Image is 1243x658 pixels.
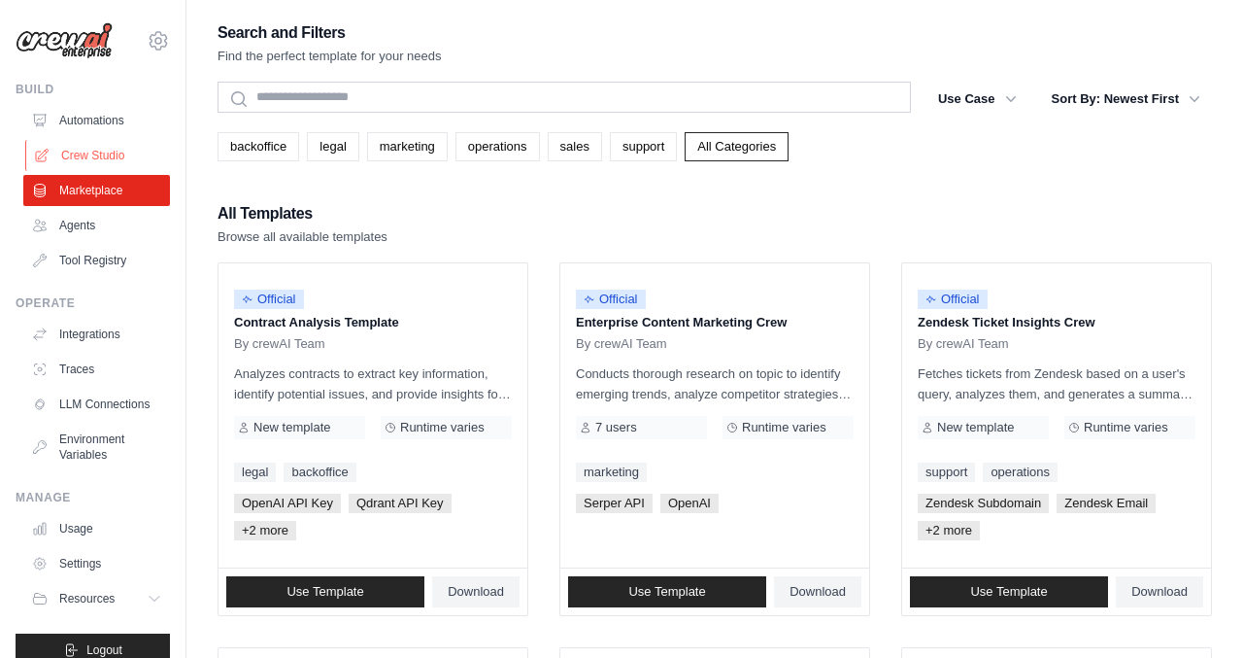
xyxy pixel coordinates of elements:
[23,354,170,385] a: Traces
[455,132,540,161] a: operations
[59,591,115,606] span: Resources
[234,494,341,513] span: OpenAI API Key
[1057,494,1156,513] span: Zendesk Email
[234,463,276,482] a: legal
[234,336,325,352] span: By crewAI Team
[1116,576,1203,607] a: Download
[983,463,1058,482] a: operations
[926,82,1028,117] button: Use Case
[23,245,170,276] a: Tool Registry
[23,389,170,420] a: LLM Connections
[23,424,170,470] a: Environment Variables
[218,47,442,66] p: Find the perfect template for your needs
[1131,584,1188,600] span: Download
[628,584,705,600] span: Use Template
[685,132,789,161] a: All Categories
[16,490,170,505] div: Manage
[218,227,387,247] p: Browse all available templates
[610,132,677,161] a: support
[918,313,1195,332] p: Zendesk Ticket Insights Crew
[548,132,602,161] a: sales
[218,132,299,161] a: backoffice
[576,364,854,404] p: Conducts thorough research on topic to identify emerging trends, analyze competitor strategies, a...
[23,548,170,579] a: Settings
[16,295,170,311] div: Operate
[286,584,363,600] span: Use Template
[234,521,296,540] span: +2 more
[576,494,653,513] span: Serper API
[576,463,647,482] a: marketing
[23,513,170,544] a: Usage
[918,521,980,540] span: +2 more
[23,175,170,206] a: Marketplace
[307,132,358,161] a: legal
[595,420,637,435] span: 7 users
[349,494,452,513] span: Qdrant API Key
[16,82,170,97] div: Build
[970,584,1047,600] span: Use Template
[234,313,512,332] p: Contract Analysis Template
[660,494,719,513] span: OpenAI
[1040,82,1212,117] button: Sort By: Newest First
[23,583,170,614] button: Resources
[576,290,646,309] span: Official
[218,200,387,227] h2: All Templates
[432,576,520,607] a: Download
[918,364,1195,404] p: Fetches tickets from Zendesk based on a user's query, analyzes them, and generates a summary. Out...
[218,19,442,47] h2: Search and Filters
[367,132,448,161] a: marketing
[25,140,172,171] a: Crew Studio
[789,584,846,600] span: Download
[284,463,355,482] a: backoffice
[910,576,1108,607] a: Use Template
[23,319,170,350] a: Integrations
[234,364,512,404] p: Analyzes contracts to extract key information, identify potential issues, and provide insights fo...
[253,420,330,435] span: New template
[918,494,1049,513] span: Zendesk Subdomain
[568,576,766,607] a: Use Template
[918,290,988,309] span: Official
[86,642,122,658] span: Logout
[937,420,1014,435] span: New template
[576,313,854,332] p: Enterprise Content Marketing Crew
[23,105,170,136] a: Automations
[918,463,975,482] a: support
[918,336,1009,352] span: By crewAI Team
[774,576,861,607] a: Download
[742,420,826,435] span: Runtime varies
[23,210,170,241] a: Agents
[226,576,424,607] a: Use Template
[234,290,304,309] span: Official
[400,420,485,435] span: Runtime varies
[16,22,113,59] img: Logo
[448,584,504,600] span: Download
[1084,420,1168,435] span: Runtime varies
[576,336,667,352] span: By crewAI Team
